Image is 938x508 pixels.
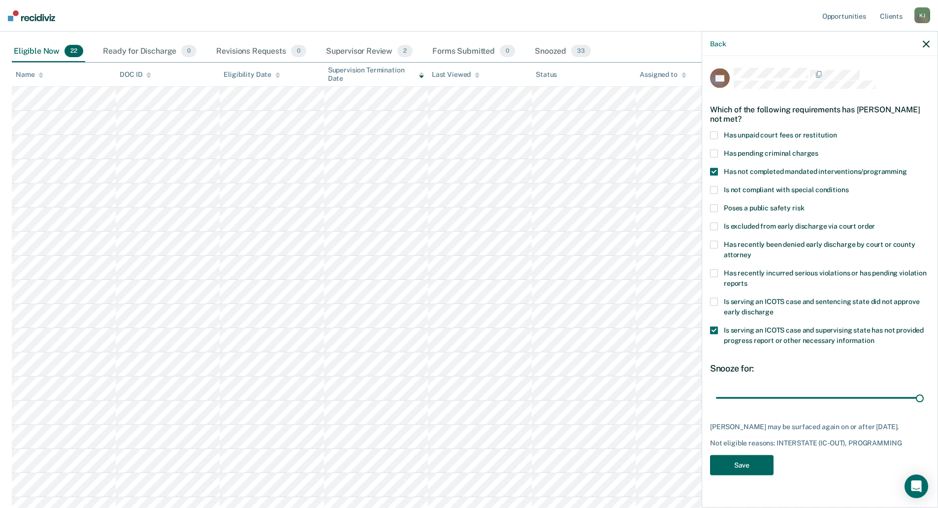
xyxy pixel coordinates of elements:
div: Name [16,70,43,79]
span: Poses a public safety risk [724,204,804,212]
span: 0 [181,45,196,58]
span: 0 [500,45,515,58]
div: Status [536,70,557,79]
button: Back [710,39,726,48]
span: Has recently incurred serious violations or has pending violation reports [724,269,927,287]
div: Not eligible reasons: INTERSTATE (IC-OUT), PROGRAMMING [710,439,930,447]
span: 0 [291,45,306,58]
span: Has recently been denied early discharge by court or county attorney [724,240,915,259]
button: Save [710,455,774,475]
div: Last Viewed [432,70,480,79]
span: Is serving an ICOTS case and supervising state has not provided progress report or other necessar... [724,326,924,344]
span: 22 [65,45,83,58]
span: 2 [397,45,413,58]
div: Snoozed [533,41,593,63]
div: Supervisor Review [324,41,415,63]
div: Ready for Discharge [101,41,198,63]
span: 33 [571,45,591,58]
span: Is excluded from early discharge via court order [724,222,875,230]
div: Which of the following requirements has [PERSON_NAME] not met? [710,97,930,131]
div: [PERSON_NAME] may be surfaced again on or after [DATE]. [710,422,930,431]
span: Is serving an ICOTS case and sentencing state did not approve early discharge [724,298,919,316]
span: Has not completed mandated interventions/programming [724,168,907,175]
div: Open Intercom Messenger [905,474,928,498]
div: Assigned to [640,70,686,79]
div: Supervision Termination Date [328,66,424,83]
span: Is not compliant with special conditions [724,186,848,194]
div: Revisions Requests [214,41,308,63]
div: Snooze for: [710,363,930,374]
span: Has unpaid court fees or restitution [724,131,837,139]
div: Forms Submitted [430,41,517,63]
span: Has pending criminal charges [724,149,818,157]
div: Eligibility Date [224,70,280,79]
div: Eligible Now [12,41,85,63]
img: Recidiviz [8,10,55,21]
div: K J [914,7,930,23]
div: DOC ID [120,70,151,79]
